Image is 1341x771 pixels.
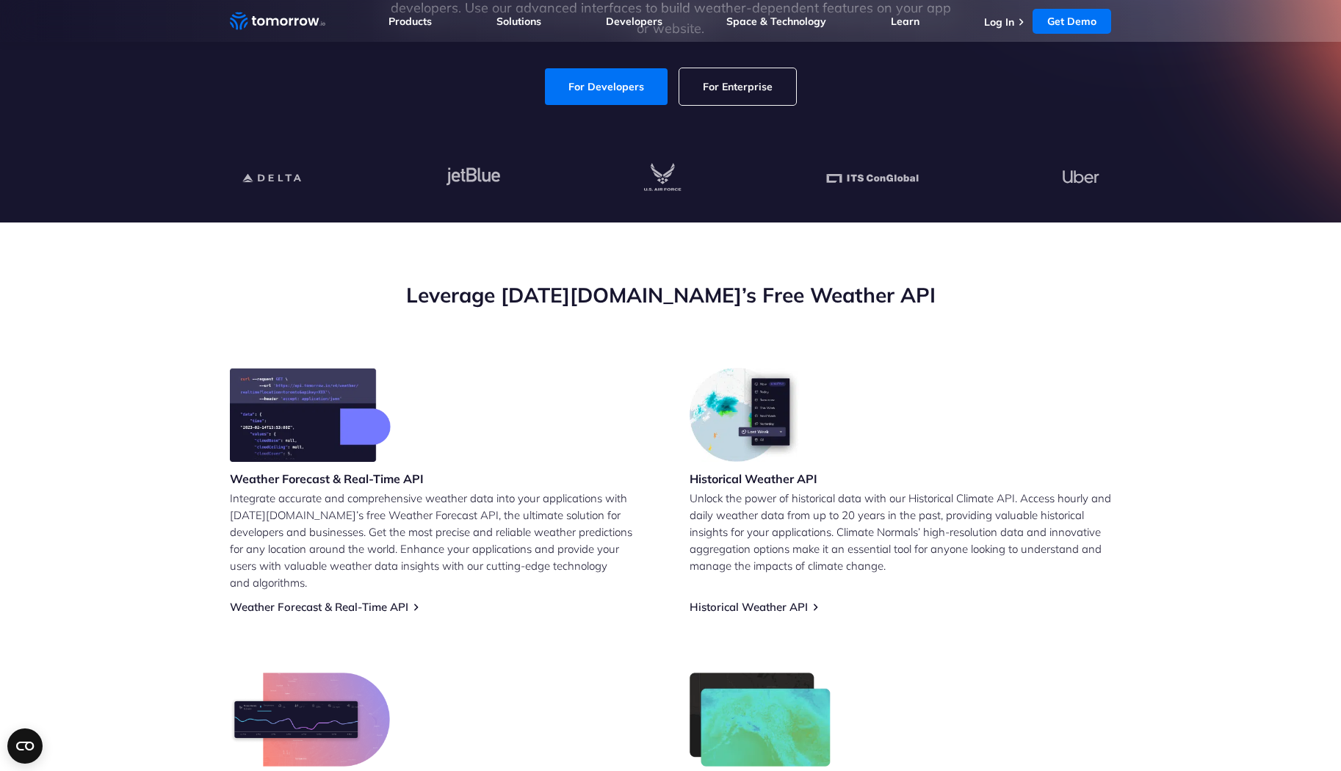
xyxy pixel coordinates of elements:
[230,600,408,614] a: Weather Forecast & Real-Time API
[545,68,668,105] a: For Developers
[726,15,826,28] a: Space & Technology
[984,15,1014,29] a: Log In
[7,728,43,764] button: Open CMP widget
[679,68,796,105] a: For Enterprise
[1033,9,1111,34] a: Get Demo
[496,15,541,28] a: Solutions
[690,600,808,614] a: Historical Weather API
[230,471,424,487] h3: Weather Forecast & Real-Time API
[388,15,432,28] a: Products
[891,15,919,28] a: Learn
[606,15,662,28] a: Developers
[690,471,817,487] h3: Historical Weather API
[690,490,1111,574] p: Unlock the power of historical data with our Historical Climate API. Access hourly and daily weat...
[230,10,325,32] a: Home link
[230,490,651,591] p: Integrate accurate and comprehensive weather data into your applications with [DATE][DOMAIN_NAME]...
[230,281,1111,309] h2: Leverage [DATE][DOMAIN_NAME]’s Free Weather API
